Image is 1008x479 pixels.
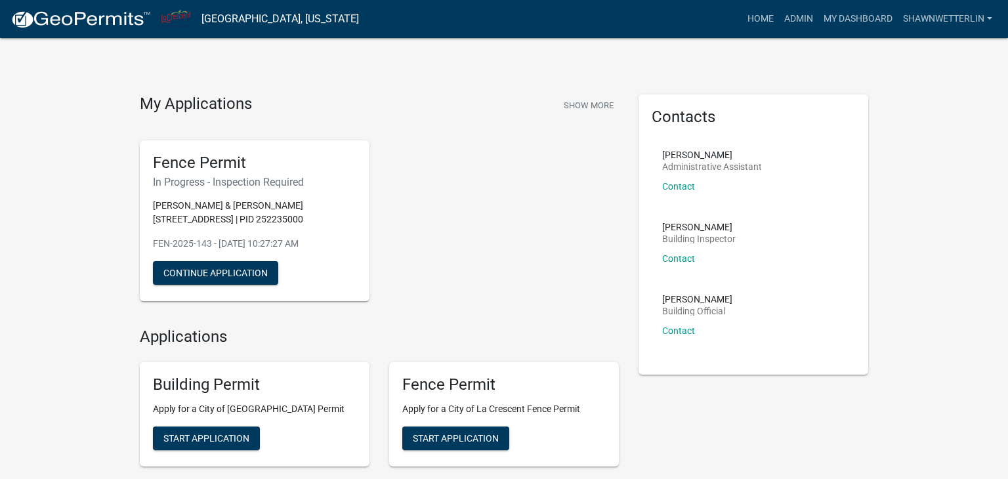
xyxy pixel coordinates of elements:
a: Contact [662,253,695,264]
a: Home [742,7,779,31]
p: FEN-2025-143 - [DATE] 10:27:27 AM [153,237,356,251]
img: City of La Crescent, Minnesota [161,10,191,28]
h5: Fence Permit [402,375,606,394]
button: Start Application [153,427,260,450]
p: [PERSON_NAME] [662,295,732,304]
a: Contact [662,181,695,192]
h4: My Applications [140,94,252,114]
p: [PERSON_NAME] [662,150,762,159]
p: Building Inspector [662,234,736,243]
p: Administrative Assistant [662,162,762,171]
button: Show More [558,94,619,116]
p: [PERSON_NAME] [662,222,736,232]
button: Continue Application [153,261,278,285]
a: [GEOGRAPHIC_DATA], [US_STATE] [201,8,359,30]
a: ShawnWetterlin [898,7,997,31]
p: Apply for a City of [GEOGRAPHIC_DATA] Permit [153,402,356,416]
a: My Dashboard [818,7,898,31]
h5: Contacts [652,108,855,127]
a: Admin [779,7,818,31]
span: Start Application [163,433,249,444]
span: Start Application [413,433,499,444]
h4: Applications [140,327,619,346]
p: Apply for a City of La Crescent Fence Permit [402,402,606,416]
h5: Fence Permit [153,154,356,173]
button: Start Application [402,427,509,450]
h5: Building Permit [153,375,356,394]
h6: In Progress - Inspection Required [153,176,356,188]
p: [PERSON_NAME] & [PERSON_NAME] [STREET_ADDRESS] | PID 252235000 [153,199,356,226]
p: Building Official [662,306,732,316]
a: Contact [662,325,695,336]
